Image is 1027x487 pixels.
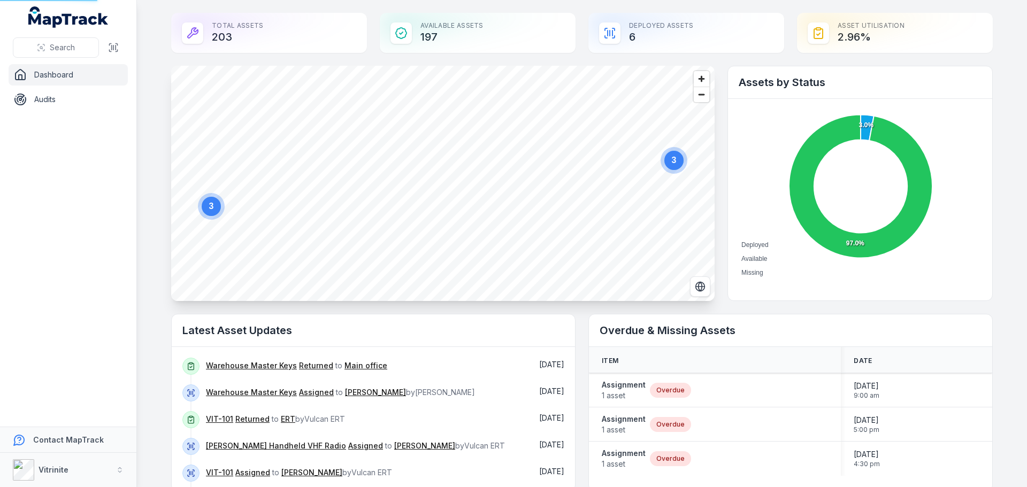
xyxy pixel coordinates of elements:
[602,424,646,435] span: 1 asset
[602,448,646,459] strong: Assignment
[33,435,104,444] strong: Contact MapTrack
[539,413,564,422] time: 9/23/2025, 7:43:45 AM
[235,414,270,424] a: Returned
[344,360,387,371] a: Main office
[854,449,880,460] span: [DATE]
[854,415,879,426] span: [DATE]
[209,202,214,211] text: 3
[9,64,128,86] a: Dashboard
[854,381,879,400] time: 7/14/2025, 9:00:00 AM
[739,75,982,90] h2: Assets by Status
[854,381,879,391] span: [DATE]
[206,414,345,423] span: to by Vulcan ERT
[299,387,334,398] a: Assigned
[602,459,646,469] span: 1 asset
[854,426,879,434] span: 5:00 pm
[539,440,564,449] time: 9/23/2025, 7:02:53 AM
[672,156,677,165] text: 3
[854,415,879,434] time: 9/22/2025, 5:00:00 PM
[741,241,769,249] span: Deployed
[694,87,709,102] button: Zoom out
[182,323,564,338] h2: Latest Asset Updates
[299,360,333,371] a: Returned
[539,386,564,396] time: 9/23/2025, 5:20:07 PM
[539,440,564,449] span: [DATE]
[50,42,75,53] span: Search
[602,414,646,435] a: Assignment1 asset
[206,388,475,397] span: to by [PERSON_NAME]
[600,323,982,338] h2: Overdue & Missing Assets
[650,417,691,432] div: Overdue
[206,467,233,478] a: VIT-101
[650,451,691,466] div: Overdue
[28,6,109,28] a: MapTrack
[539,413,564,422] span: [DATE]
[171,66,715,301] canvas: Map
[650,383,691,398] div: Overdue
[281,467,342,478] a: [PERSON_NAME]
[602,357,618,365] span: Item
[854,460,880,468] span: 4:30 pm
[539,360,564,369] span: [DATE]
[206,441,505,450] span: to by Vulcan ERT
[206,360,297,371] a: Warehouse Master Keys
[539,386,564,396] span: [DATE]
[13,37,99,58] button: Search
[235,467,270,478] a: Assigned
[690,276,710,297] button: Switch to Satellite View
[602,380,646,401] a: Assignment1 asset
[206,440,346,451] a: [PERSON_NAME] Handheld VHF Radio
[539,360,564,369] time: 9/23/2025, 5:20:41 PM
[694,71,709,87] button: Zoom in
[741,255,767,262] span: Available
[206,387,297,398] a: Warehouse Master Keys
[602,380,646,390] strong: Assignment
[602,448,646,469] a: Assignment1 asset
[854,391,879,400] span: 9:00 am
[539,467,564,476] span: [DATE]
[854,449,880,468] time: 9/23/2025, 4:30:00 PM
[602,414,646,424] strong: Assignment
[854,357,872,365] span: Date
[345,387,406,398] a: [PERSON_NAME]
[602,390,646,401] span: 1 asset
[206,361,387,370] span: to
[539,467,564,476] time: 9/23/2025, 5:48:15 AM
[206,468,392,477] span: to by Vulcan ERT
[394,440,455,451] a: [PERSON_NAME]
[9,89,128,110] a: Audits
[39,465,68,474] strong: Vitrinite
[281,414,295,424] a: ERT
[348,440,383,451] a: Assigned
[206,414,233,424] a: VIT-101
[741,269,763,276] span: Missing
